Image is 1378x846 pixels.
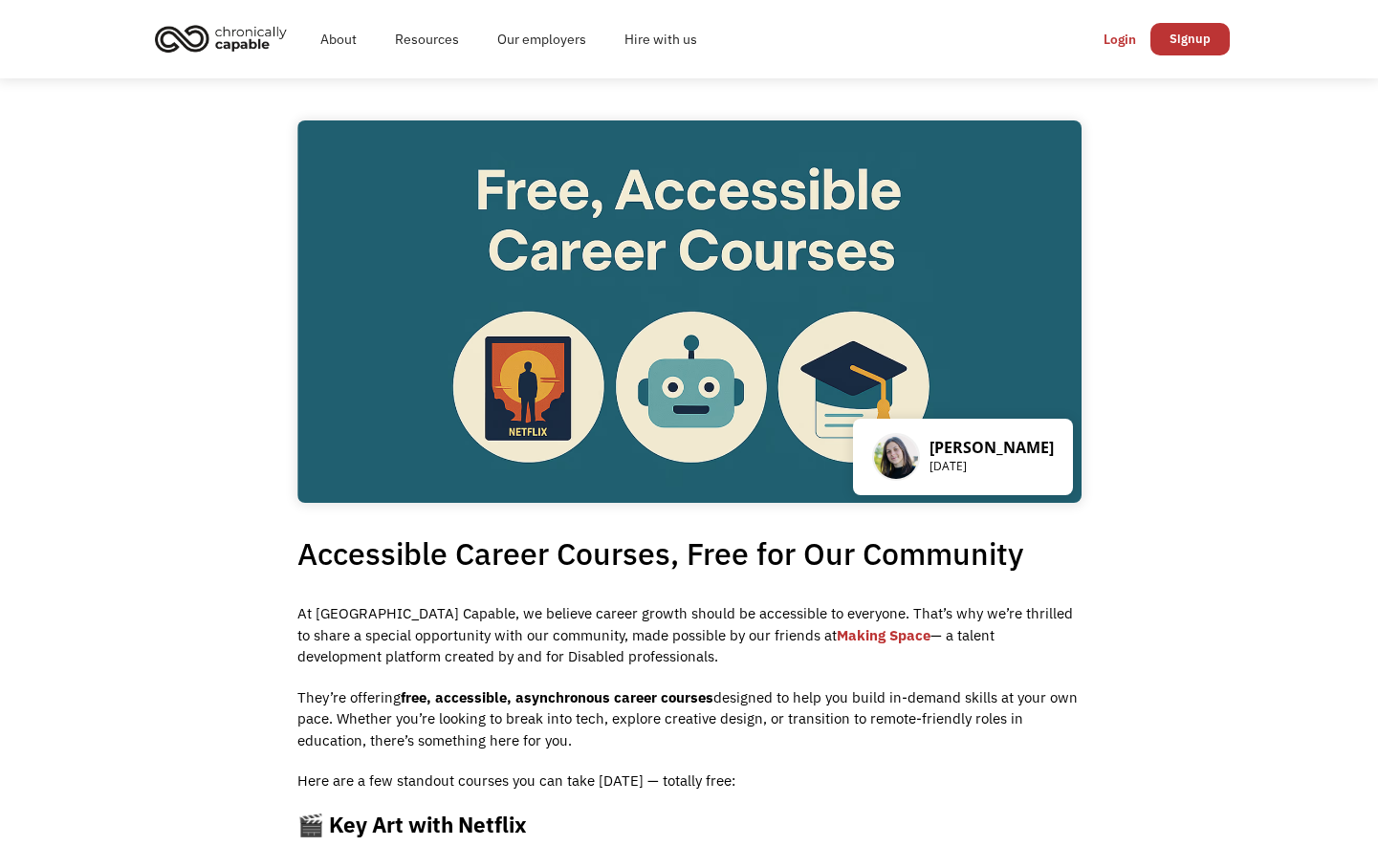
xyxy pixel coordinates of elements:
a: Hire with us [605,9,716,70]
p: Here are a few standout courses you can take [DATE] — totally free: [297,770,1082,792]
a: Making Space [837,626,930,644]
p: They’re offering designed to help you build in-demand skills at your own pace. Whether you’re loo... [297,687,1082,752]
p: [DATE] [930,457,1054,476]
img: Chronically Capable logo [149,17,293,59]
p: At [GEOGRAPHIC_DATA] Capable, we believe career growth should be accessible to everyone. That’s w... [297,603,1082,668]
p: [PERSON_NAME] [930,438,1054,457]
a: Resources [376,9,478,70]
strong: free, accessible, asynchronous career courses [401,688,713,706]
h1: Accessible Career Courses, Free for Our Community [297,529,1082,578]
a: About [301,9,376,70]
a: Signup [1150,23,1230,55]
div: Login [1104,28,1136,51]
a: Login [1089,23,1150,55]
a: Our employers [478,9,605,70]
strong: 🎬 Key Art with Netflix [297,811,527,838]
a: home [149,17,301,59]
